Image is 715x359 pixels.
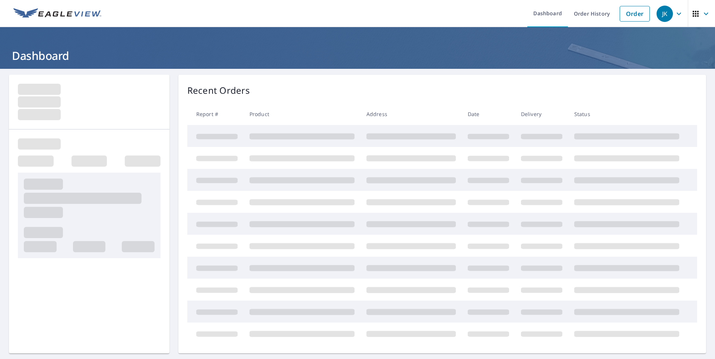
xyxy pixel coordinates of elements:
img: EV Logo [13,8,101,19]
th: Product [244,103,360,125]
th: Delivery [515,103,568,125]
p: Recent Orders [187,84,250,97]
h1: Dashboard [9,48,706,63]
div: JK [657,6,673,22]
th: Address [360,103,462,125]
th: Report # [187,103,244,125]
a: Order [620,6,650,22]
th: Date [462,103,515,125]
th: Status [568,103,685,125]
